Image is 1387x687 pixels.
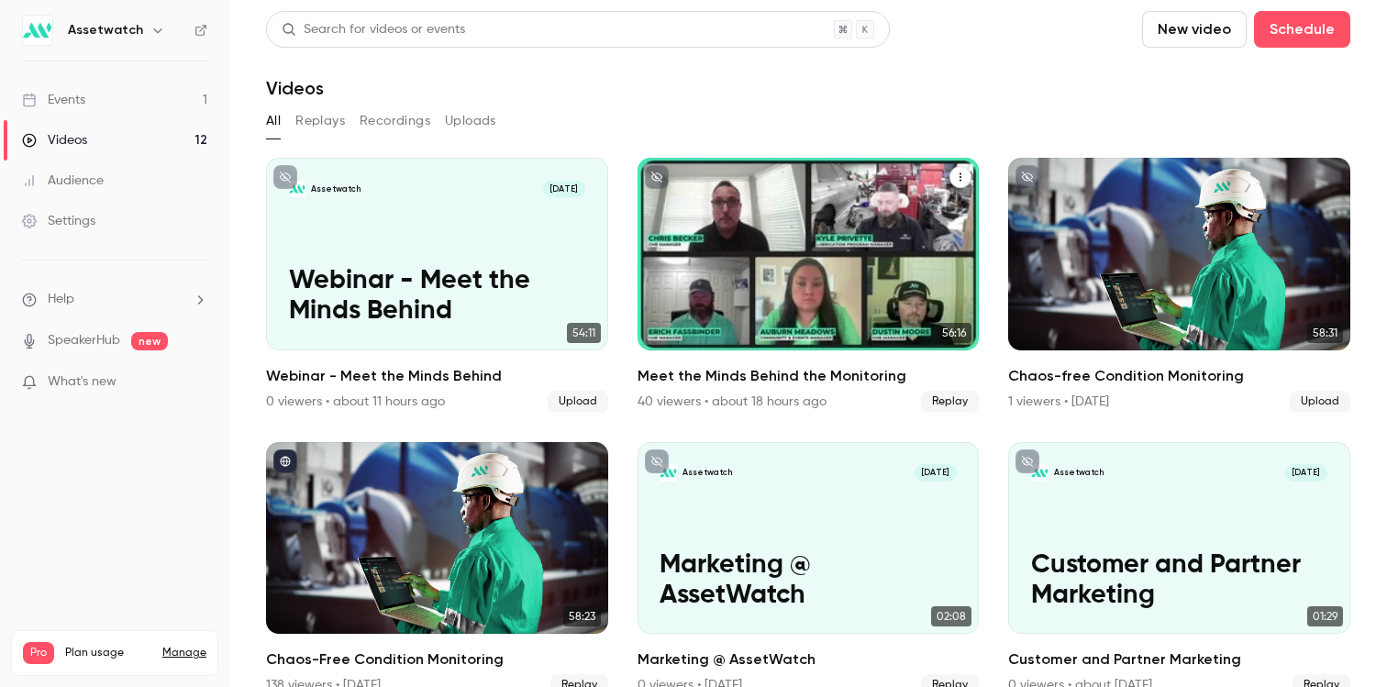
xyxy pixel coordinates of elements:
div: Search for videos or events [282,20,465,39]
span: Pro [23,642,54,664]
div: Videos [22,131,87,150]
li: help-dropdown-opener [22,290,207,309]
h6: Assetwatch [68,21,143,39]
p: Customer and Partner Marketing [1031,550,1327,612]
button: Replays [295,106,345,136]
button: unpublished [645,449,669,473]
h2: Webinar - Meet the Minds Behind [266,365,608,387]
button: unpublished [273,165,297,189]
h2: Marketing @ AssetWatch [638,648,980,670]
span: [DATE] [543,181,585,197]
button: Recordings [360,106,430,136]
span: Replay [921,391,979,413]
div: 1 viewers • [DATE] [1008,393,1109,411]
span: [DATE] [915,464,957,481]
span: 02:08 [931,606,971,626]
button: unpublished [1015,165,1039,189]
p: Webinar - Meet the Minds Behind [289,266,585,327]
span: Help [48,290,74,309]
div: Settings [22,212,95,230]
span: Plan usage [65,646,151,660]
span: Upload [1290,391,1350,413]
button: unpublished [645,165,669,189]
div: Events [22,91,85,109]
li: Meet the Minds Behind the Monitoring [638,158,980,413]
a: Webinar - Meet the Minds BehindAssetwatch[DATE]Webinar - Meet the Minds Behind54:11Webinar - Meet... [266,158,608,413]
div: 0 viewers • about 11 hours ago [266,393,445,411]
span: 01:29 [1307,606,1343,626]
span: new [131,332,168,350]
h2: Customer and Partner Marketing [1008,648,1350,670]
span: 54:11 [567,323,601,343]
p: Assetwatch [311,183,361,195]
a: SpeakerHub [48,331,120,350]
span: 58:23 [563,606,601,626]
div: Audience [22,172,104,190]
p: Marketing @ AssetWatch [660,550,956,612]
button: Uploads [445,106,496,136]
button: New video [1142,11,1247,48]
h2: Chaos-free Condition Monitoring [1008,365,1350,387]
button: Schedule [1254,11,1350,48]
a: 58:31Chaos-free Condition Monitoring1 viewers • [DATE]Upload [1008,158,1350,413]
button: published [273,449,297,473]
h2: Chaos-Free Condition Monitoring [266,648,608,670]
p: Assetwatch [682,467,732,479]
img: Assetwatch [23,16,52,45]
p: Assetwatch [1054,467,1104,479]
li: Chaos-free Condition Monitoring [1008,158,1350,413]
li: Webinar - Meet the Minds Behind [266,158,608,413]
section: Videos [266,11,1350,676]
a: 56:16Meet the Minds Behind the Monitoring40 viewers • about 18 hours agoReplay [638,158,980,413]
a: Manage [162,646,206,660]
span: What's new [48,372,117,392]
h1: Videos [266,77,324,99]
span: 56:16 [937,323,971,343]
div: 40 viewers • about 18 hours ago [638,393,827,411]
button: unpublished [1015,449,1039,473]
span: 58:31 [1307,323,1343,343]
h2: Meet the Minds Behind the Monitoring [638,365,980,387]
button: All [266,106,281,136]
span: [DATE] [1285,464,1327,481]
span: Upload [548,391,608,413]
